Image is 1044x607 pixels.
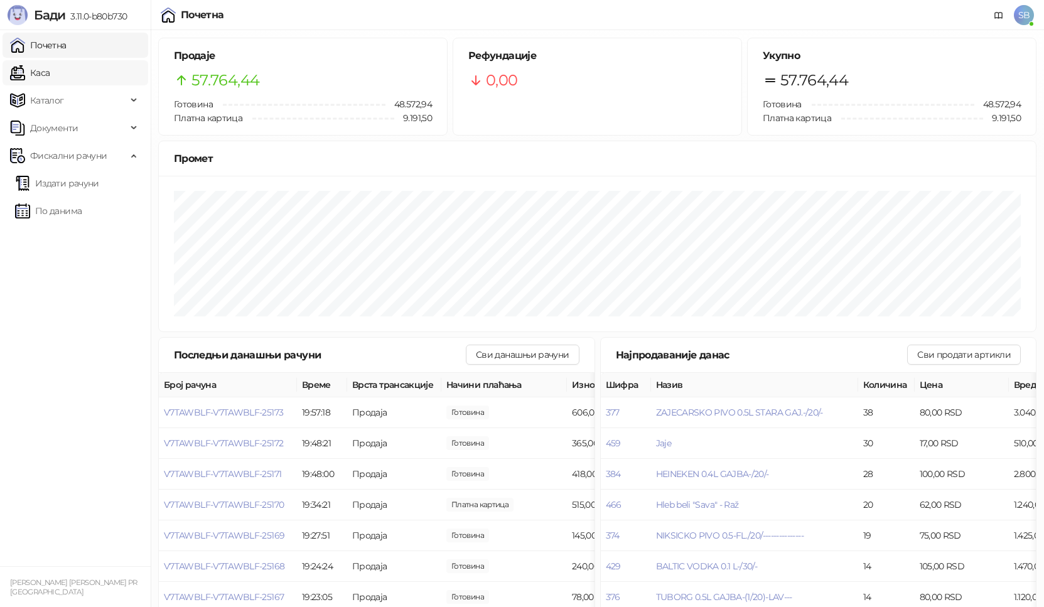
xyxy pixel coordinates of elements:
button: 466 [606,499,622,510]
a: Каса [10,60,50,85]
button: V7TAWBLF-V7TAWBLF-25167 [164,591,284,603]
a: Документација [989,5,1009,25]
button: 459 [606,438,621,449]
button: V7TAWBLF-V7TAWBLF-25170 [164,499,284,510]
span: 78,00 [446,590,489,604]
td: 17,00 RSD [915,428,1009,459]
div: Последњи данашњи рачуни [174,347,466,363]
td: 62,00 RSD [915,490,1009,520]
td: Продаја [347,551,441,582]
span: Фискални рачуни [30,143,107,168]
span: 48.572,94 [974,97,1021,111]
td: Продаја [347,459,441,490]
td: 30 [858,428,915,459]
span: Готовина [763,99,802,110]
span: 57.764,44 [191,68,259,92]
td: 105,00 RSD [915,551,1009,582]
th: Износ [567,373,661,397]
span: Платна картица [174,112,242,124]
span: 365,00 [446,436,489,450]
td: 19:48:21 [297,428,347,459]
td: 145,00 RSD [567,520,661,551]
span: 418,00 [446,467,489,481]
button: 376 [606,591,620,603]
td: Продаја [347,520,441,551]
td: 19:27:51 [297,520,347,551]
button: TUBORG 0.5L GAJBA-(1/20)-LAV--- [656,591,792,603]
td: 240,00 RSD [567,551,661,582]
button: V7TAWBLF-V7TAWBLF-25168 [164,561,284,572]
span: Каталог [30,88,64,113]
a: По данима [15,198,82,223]
span: Документи [30,115,78,141]
td: Продаја [347,428,441,459]
td: 19:57:18 [297,397,347,428]
span: 145,00 [446,529,489,542]
th: Начини плаћања [441,373,567,397]
td: 80,00 RSD [915,397,1009,428]
td: 19:24:24 [297,551,347,582]
th: Време [297,373,347,397]
td: 28 [858,459,915,490]
button: V7TAWBLF-V7TAWBLF-25171 [164,468,281,480]
img: Logo [8,5,28,25]
span: 515,00 [446,498,514,512]
td: 75,00 RSD [915,520,1009,551]
span: 3.11.0-b80b730 [65,11,127,22]
span: 9.191,50 [983,111,1021,125]
span: 606,00 [446,406,489,419]
td: 38 [858,397,915,428]
span: 9.191,50 [394,111,432,125]
span: SB [1014,5,1034,25]
th: Број рачуна [159,373,297,397]
td: 100,00 RSD [915,459,1009,490]
span: Готовина [174,99,213,110]
td: 606,00 RSD [567,397,661,428]
span: Платна картица [763,112,831,124]
h5: Продаје [174,48,432,63]
span: 240,00 [446,559,489,573]
span: Jaje [656,438,671,449]
button: 377 [606,407,620,418]
a: Почетна [10,33,67,58]
h5: Рефундације [468,48,726,63]
td: 365,00 RSD [567,428,661,459]
small: [PERSON_NAME] [PERSON_NAME] PR [GEOGRAPHIC_DATA] [10,578,137,596]
th: Цена [915,373,1009,397]
span: Hleb beli "Sava" - Raž [656,499,739,510]
th: Назив [651,373,858,397]
td: 418,00 RSD [567,459,661,490]
h5: Укупно [763,48,1021,63]
span: 0,00 [486,68,517,92]
button: ZAJECARSKO PIVO 0.5L STARA GAJ.-/20/- [656,407,823,418]
button: BALTIC VODKA 0.1 L-/30/- [656,561,758,572]
button: 429 [606,561,621,572]
td: Продаја [347,490,441,520]
button: V7TAWBLF-V7TAWBLF-25172 [164,438,283,449]
button: NIKSICKO PIVO 0.5-FL./20/--------------- [656,530,804,541]
a: Издати рачуни [15,171,99,196]
th: Врста трансакције [347,373,441,397]
span: Бади [34,8,65,23]
button: V7TAWBLF-V7TAWBLF-25173 [164,407,283,418]
button: V7TAWBLF-V7TAWBLF-25169 [164,530,284,541]
button: 374 [606,530,620,541]
td: Продаја [347,397,441,428]
td: 19:34:21 [297,490,347,520]
td: 19:48:00 [297,459,347,490]
div: Промет [174,151,1021,166]
div: Најпродаваније данас [616,347,908,363]
td: 14 [858,551,915,582]
span: 48.572,94 [385,97,432,111]
span: 57.764,44 [780,68,848,92]
td: 20 [858,490,915,520]
button: 384 [606,468,621,480]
